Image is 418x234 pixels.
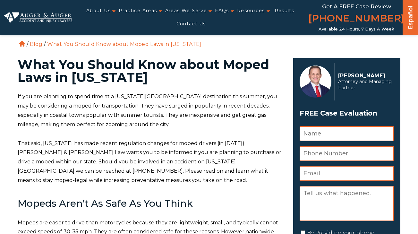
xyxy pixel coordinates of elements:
a: Blog [30,41,42,47]
a: [PHONE_NUMBER] [308,11,405,27]
span: Get a FREE Case Review [322,3,391,10]
span: Available 24 Hours, 7 Days a Week [319,27,394,32]
a: About Us [86,4,111,17]
p: [PERSON_NAME] [338,73,394,79]
input: Phone Number [300,146,394,161]
a: Contact Us [176,17,206,30]
span: If you are planning to spend time at a [US_STATE][GEOGRAPHIC_DATA] destination this summer, you m... [18,93,277,127]
li: What You Should Know about Moped Laws in [US_STATE] [46,41,203,47]
input: Name [300,126,394,141]
a: Practice Areas [119,4,157,17]
input: Email [300,166,394,181]
a: Results [275,4,294,17]
a: Resources [237,4,265,17]
span: FREE Case Evaluation [300,107,394,119]
b: Mopeds Aren’t As Safe As You Think [18,197,193,209]
img: Auger & Auger Accident and Injury Lawyers Logo [4,12,72,23]
a: Home [19,41,25,47]
img: Herbert Auger [300,65,331,98]
span: Attorney and Managing Partner [338,79,394,91]
a: FAQs [215,4,229,17]
a: Areas We Serve [165,4,207,17]
h1: What You Should Know about Moped Laws in [US_STATE] [18,58,286,84]
span: That said, [US_STATE] has made recent regulation changes for moped drivers (in [DATE]). [PERSON_N... [18,140,281,183]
